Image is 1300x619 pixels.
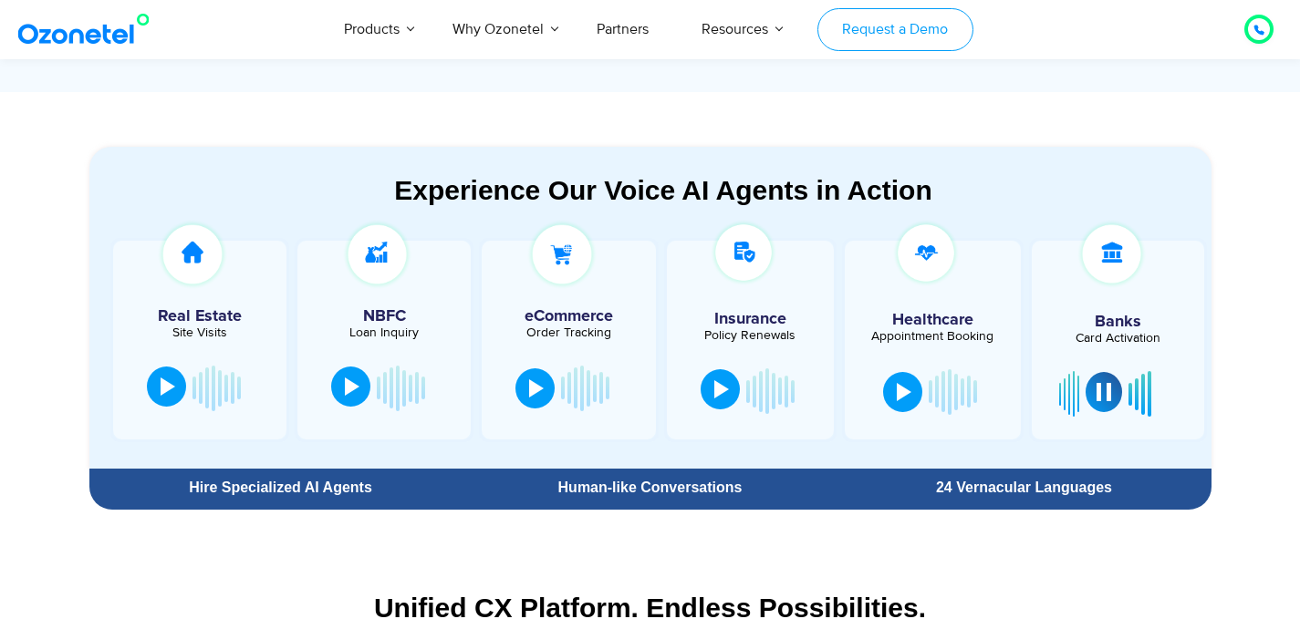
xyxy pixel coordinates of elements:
h5: Healthcare [858,312,1007,328]
h5: NBFC [307,308,462,325]
a: Request a Demo [817,8,973,51]
div: 24 Vernacular Languages [846,480,1201,495]
h5: Insurance [676,311,825,327]
h5: eCommerce [491,308,646,325]
div: Appointment Booking [858,330,1007,343]
h5: Real Estate [122,308,277,325]
div: Card Activation [1041,332,1195,345]
h5: Banks [1041,314,1195,330]
div: Human-like Conversations [472,480,827,495]
div: Experience Our Voice AI Agents in Action [108,174,1220,206]
div: Policy Renewals [676,329,825,342]
div: Hire Specialized AI Agents [99,480,463,495]
div: Loan Inquiry [307,326,462,339]
div: Order Tracking [491,326,646,339]
div: Site Visits [122,326,277,339]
